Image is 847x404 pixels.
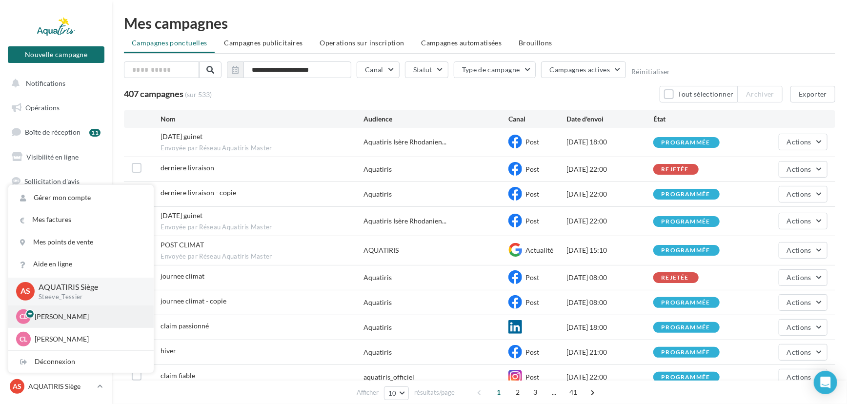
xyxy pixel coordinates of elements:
[161,163,214,172] span: derniere livraison
[519,39,552,47] span: Brouillons
[527,384,543,400] span: 3
[549,65,610,74] span: Campagnes actives
[124,88,183,99] span: 407 campagnes
[8,231,154,253] a: Mes points de vente
[787,298,811,306] span: Actions
[384,386,409,400] button: 10
[363,298,392,307] div: Aquatiris
[8,377,104,396] a: AS AQUATIRIS Siège
[661,191,710,198] div: programmée
[565,384,582,400] span: 41
[363,347,392,357] div: Aquatiris
[779,161,827,178] button: Actions
[525,273,539,282] span: Post
[631,68,670,76] button: Réinitialiser
[161,241,204,249] span: POST CLIMAT
[779,344,827,361] button: Actions
[525,348,539,356] span: Post
[814,371,837,394] div: Open Intercom Messenger
[6,292,106,313] a: Docto'Com
[363,137,446,147] span: Aquatiris Isère Rhodanien...
[779,269,827,286] button: Actions
[510,384,525,400] span: 2
[491,384,506,400] span: 1
[787,246,811,254] span: Actions
[161,211,202,220] span: 11/12/25 guinet
[787,165,811,173] span: Actions
[787,373,811,381] span: Actions
[525,217,539,225] span: Post
[35,334,142,344] p: [PERSON_NAME]
[363,323,392,332] div: Aquatiris
[363,372,414,382] div: aquatiris_officiel
[566,189,653,199] div: [DATE] 22:00
[405,61,448,78] button: Statut
[508,114,566,124] div: Canal
[566,347,653,357] div: [DATE] 21:00
[8,351,154,373] div: Déconnexion
[161,272,204,280] span: journee climat
[566,298,653,307] div: [DATE] 08:00
[779,213,827,229] button: Actions
[185,90,212,100] span: (sur 533)
[20,334,27,344] span: CL
[388,389,397,397] span: 10
[525,190,539,198] span: Post
[6,268,106,288] a: Calendrier
[320,39,404,47] span: Operations sur inscription
[6,121,106,142] a: Boîte de réception11
[779,242,827,259] button: Actions
[414,388,455,397] span: résultats/page
[89,129,101,137] div: 11
[161,297,226,305] span: journee climat - copie
[566,245,653,255] div: [DATE] 15:10
[779,319,827,336] button: Actions
[224,39,302,47] span: Campagnes publicitaires
[26,153,79,161] span: Visibilité en ligne
[363,273,392,283] div: Aquatiris
[422,39,502,47] span: Campagnes automatisées
[661,324,710,331] div: programmée
[363,189,392,199] div: Aquatiris
[661,219,710,225] div: programmée
[454,61,536,78] button: Type de campagne
[787,138,811,146] span: Actions
[566,164,653,174] div: [DATE] 22:00
[6,98,106,118] a: Opérations
[8,46,104,63] button: Nouvelle campagne
[661,374,710,381] div: programmée
[161,188,236,197] span: derniere livraison - copie
[161,132,202,141] span: 30/12/25 guinet
[738,86,783,102] button: Archiver
[661,140,710,146] div: programmée
[6,244,106,264] a: Médiathèque
[357,388,379,397] span: Afficher
[653,114,740,124] div: État
[661,166,688,173] div: rejetée
[779,294,827,311] button: Actions
[363,164,392,174] div: Aquatiris
[525,373,539,381] span: Post
[161,322,209,330] span: claim passionné
[787,323,811,331] span: Actions
[787,273,811,282] span: Actions
[525,138,539,146] span: Post
[161,223,363,232] span: Envoyée par Réseau Aquatiris Master
[8,187,154,209] a: Gérer mon compte
[546,384,562,400] span: ...
[25,128,81,136] span: Boîte de réception
[39,293,138,302] p: Steeve_Tessier
[25,103,60,112] span: Opérations
[13,382,21,391] span: AS
[357,61,400,78] button: Canal
[6,73,102,94] button: Notifications
[566,216,653,226] div: [DATE] 22:00
[779,186,827,202] button: Actions
[661,275,688,281] div: rejetée
[787,190,811,198] span: Actions
[20,312,27,322] span: CL
[161,346,176,355] span: hiver
[8,253,154,275] a: Aide en ligne
[124,16,835,30] div: Mes campagnes
[661,247,710,254] div: programmée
